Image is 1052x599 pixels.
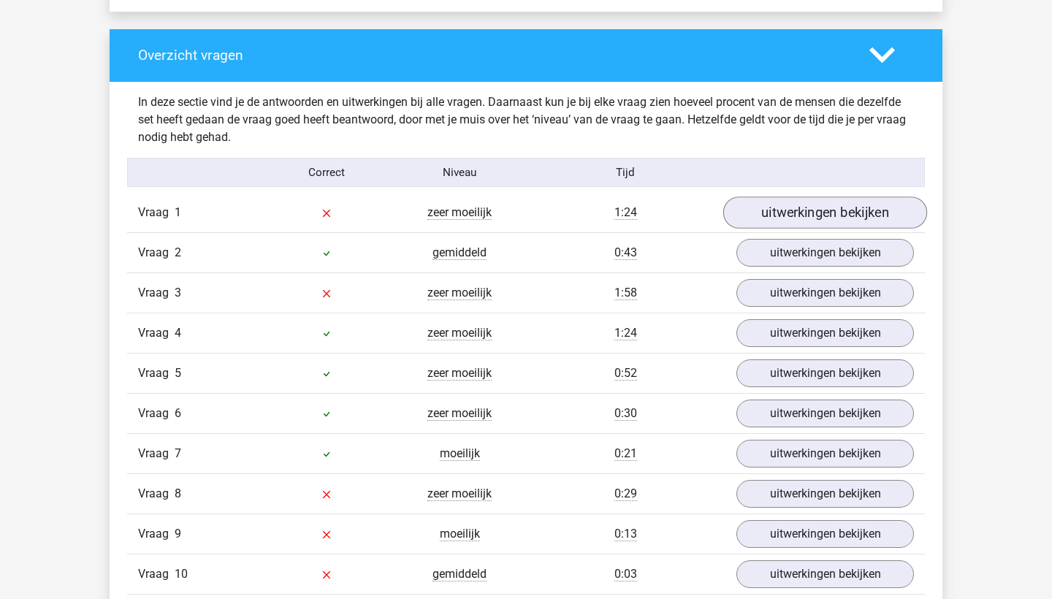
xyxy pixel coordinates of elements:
a: uitwerkingen bekijken [736,400,914,427]
span: 5 [175,366,181,380]
span: 1 [175,205,181,219]
span: Vraag [138,284,175,302]
span: 1:58 [614,286,637,300]
a: uitwerkingen bekijken [736,440,914,468]
span: zeer moeilijk [427,286,492,300]
span: Vraag [138,324,175,342]
span: 7 [175,446,181,460]
span: 8 [175,487,181,500]
a: uitwerkingen bekijken [736,319,914,347]
span: 0:03 [614,567,637,581]
span: zeer moeilijk [427,366,492,381]
span: 3 [175,286,181,299]
a: uitwerkingen bekijken [736,480,914,508]
span: 10 [175,567,188,581]
span: 6 [175,406,181,420]
div: Niveau [393,164,526,181]
span: 0:43 [614,245,637,260]
span: Vraag [138,565,175,583]
span: moeilijk [440,446,480,461]
span: Vraag [138,445,175,462]
span: Vraag [138,485,175,503]
span: zeer moeilijk [427,406,492,421]
span: moeilijk [440,527,480,541]
span: Vraag [138,365,175,382]
span: Vraag [138,244,175,262]
span: Vraag [138,204,175,221]
a: uitwerkingen bekijken [723,197,927,229]
div: Tijd [526,164,725,181]
span: gemiddeld [432,245,487,260]
span: 0:13 [614,527,637,541]
span: 4 [175,326,181,340]
a: uitwerkingen bekijken [736,239,914,267]
div: Correct [261,164,394,181]
span: 0:30 [614,406,637,421]
a: uitwerkingen bekijken [736,359,914,387]
span: 1:24 [614,326,637,340]
span: 9 [175,527,181,541]
span: gemiddeld [432,567,487,581]
span: zeer moeilijk [427,487,492,501]
span: 1:24 [614,205,637,220]
a: uitwerkingen bekijken [736,520,914,548]
span: Vraag [138,405,175,422]
span: 0:52 [614,366,637,381]
a: uitwerkingen bekijken [736,279,914,307]
span: 0:29 [614,487,637,501]
h4: Overzicht vragen [138,47,847,64]
a: uitwerkingen bekijken [736,560,914,588]
span: Vraag [138,525,175,543]
div: In deze sectie vind je de antwoorden en uitwerkingen bij alle vragen. Daarnaast kun je bij elke v... [127,94,925,146]
span: zeer moeilijk [427,326,492,340]
span: zeer moeilijk [427,205,492,220]
span: 0:21 [614,446,637,461]
span: 2 [175,245,181,259]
